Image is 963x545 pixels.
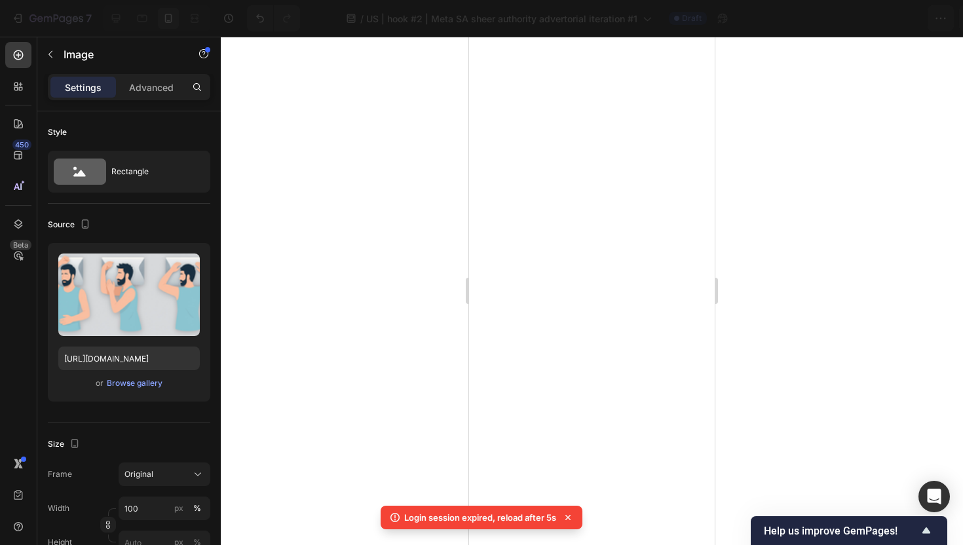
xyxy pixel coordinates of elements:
div: Style [48,126,67,138]
button: Browse gallery [106,377,163,390]
span: US | hook #2 | Meta SA sheer authority advertorial iteration #1 [366,12,637,26]
iframe: Design area [469,37,715,545]
label: Width [48,502,69,514]
div: Publish [887,12,920,26]
span: / [360,12,364,26]
div: Size [48,436,83,453]
button: % [171,500,187,516]
input: px% [119,497,210,520]
button: Original [119,462,210,486]
span: Original [124,468,153,480]
p: Image [64,47,175,62]
span: Save [839,13,860,24]
button: Publish [876,5,931,31]
p: Advanced [129,81,174,94]
div: Undo/Redo [247,5,300,31]
button: 7 [5,5,98,31]
button: px [189,500,205,516]
button: Save [827,5,871,31]
p: Login session expired, reload after 5s [404,511,556,524]
span: Draft [682,12,702,24]
input: https://example.com/image.jpg [58,347,200,370]
span: or [96,375,104,391]
div: Browse gallery [107,377,162,389]
img: preview-image [58,254,200,336]
p: Settings [65,81,102,94]
div: % [193,502,201,514]
p: 7 [86,10,92,26]
div: Open Intercom Messenger [918,481,950,512]
div: px [174,502,183,514]
div: Rectangle [111,157,191,187]
label: Frame [48,468,72,480]
div: Source [48,216,93,234]
div: 450 [12,140,31,150]
span: Help us improve GemPages! [764,525,918,537]
button: Show survey - Help us improve GemPages! [764,523,934,538]
div: Beta [10,240,31,250]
